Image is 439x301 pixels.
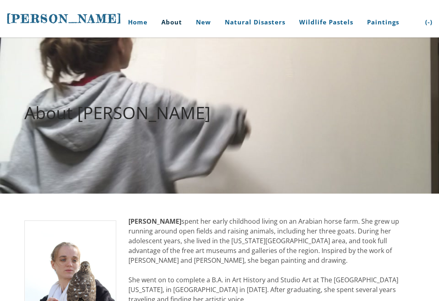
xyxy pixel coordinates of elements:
[24,101,211,124] font: About [PERSON_NAME]
[361,7,405,37] a: Paintings
[155,7,188,37] a: About
[116,7,154,37] a: Home
[293,7,359,37] a: Wildlife Pastels
[190,7,217,37] a: New
[219,7,291,37] a: Natural Disasters
[128,217,181,226] strong: [PERSON_NAME]
[428,18,430,26] span: -
[7,11,122,26] a: [PERSON_NAME]
[7,12,122,26] span: [PERSON_NAME]
[419,7,432,37] a: (-)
